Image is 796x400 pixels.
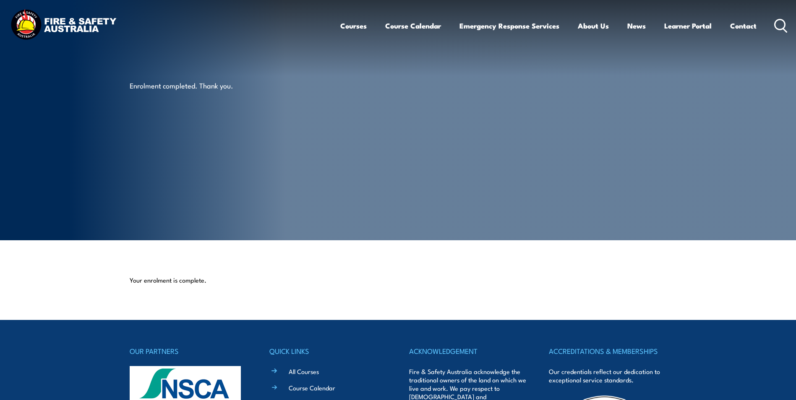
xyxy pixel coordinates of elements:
p: Our credentials reflect our dedication to exceptional service standards. [549,367,666,384]
a: News [627,15,646,37]
a: Course Calendar [289,383,335,392]
a: Learner Portal [664,15,712,37]
p: Enrolment completed. Thank you. [130,81,283,90]
a: Courses [340,15,367,37]
a: Emergency Response Services [459,15,559,37]
a: About Us [578,15,609,37]
h4: ACKNOWLEDGEMENT [409,345,527,357]
a: Course Calendar [385,15,441,37]
h4: ACCREDITATIONS & MEMBERSHIPS [549,345,666,357]
h4: OUR PARTNERS [130,345,247,357]
a: Contact [730,15,757,37]
p: Your enrolment is complete. [130,276,667,284]
a: All Courses [289,367,319,376]
h4: QUICK LINKS [269,345,387,357]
